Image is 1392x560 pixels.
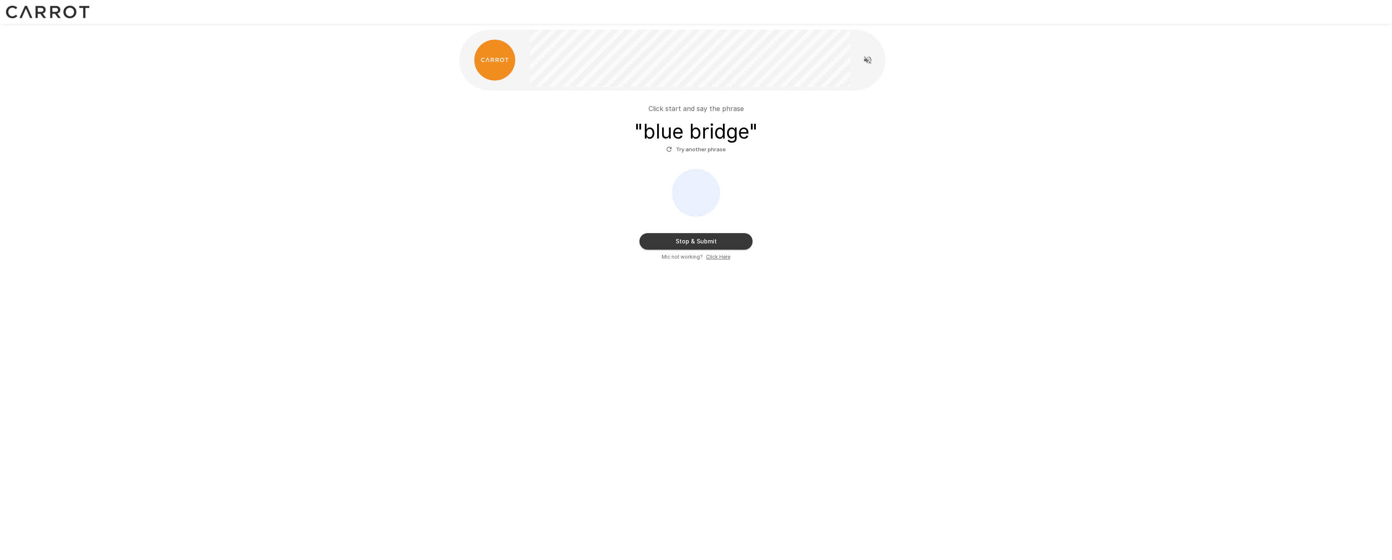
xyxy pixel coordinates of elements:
button: Try another phrase [664,143,728,156]
h3: " blue bridge " [634,120,758,143]
img: carrot_logo.png [474,39,515,81]
button: Read questions aloud [859,52,876,68]
button: Stop & Submit [639,233,753,250]
u: Click Here [706,254,730,260]
span: Mic not working? [662,253,703,261]
p: Click start and say the phrase [649,104,744,113]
